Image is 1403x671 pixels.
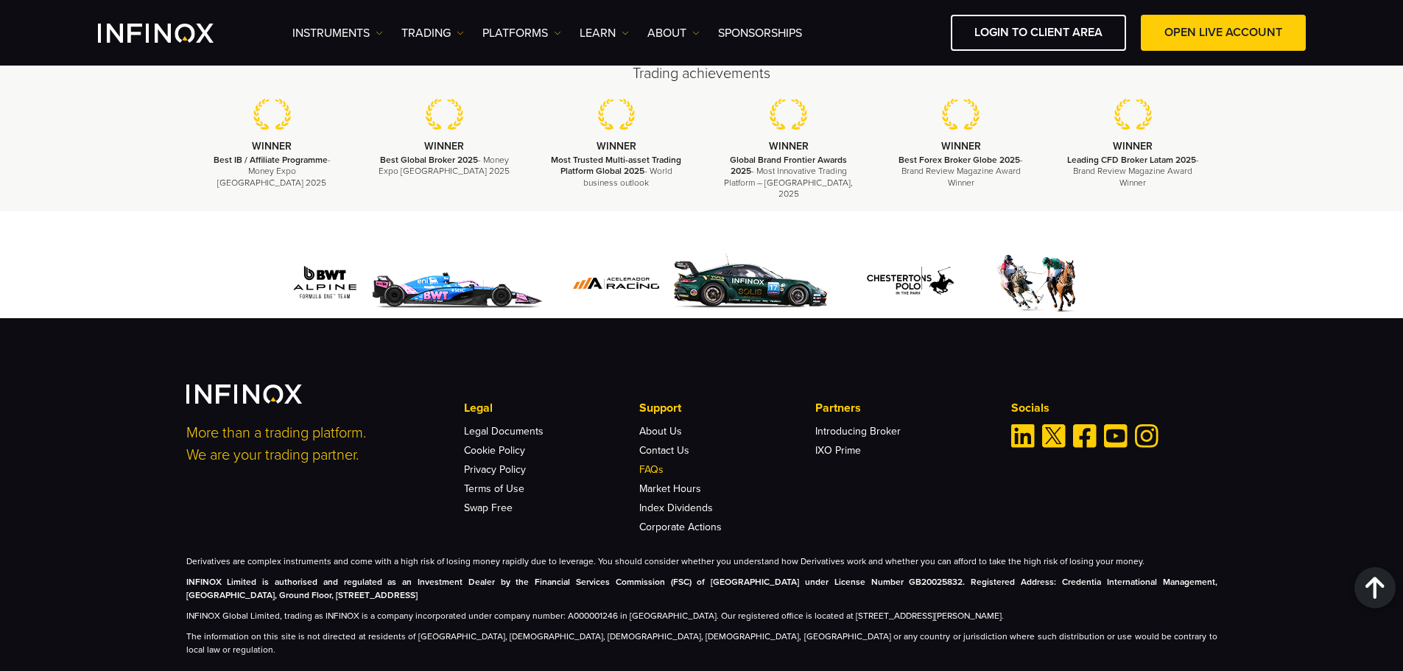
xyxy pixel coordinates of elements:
h2: Trading achievements [186,63,1217,84]
a: Swap Free [464,502,513,514]
a: Facebook [1073,424,1097,448]
a: Linkedin [1011,424,1035,448]
a: OPEN LIVE ACCOUNT [1141,15,1306,51]
p: INFINOX Global Limited, trading as INFINOX is a company incorporated under company number: A00000... [186,609,1217,622]
a: Cookie Policy [464,444,525,457]
a: Introducing Broker [815,425,901,438]
strong: Global Brand Frontier Awards 2025 [730,155,847,176]
a: Instagram [1135,424,1158,448]
strong: WINNER [252,140,292,152]
a: FAQs [639,463,664,476]
p: - Brand Review Magazine Award Winner [1065,155,1200,189]
a: Market Hours [639,482,701,495]
p: - World business outlook [549,155,684,189]
a: Privacy Policy [464,463,526,476]
strong: INFINOX Limited is authorised and regulated as an Investment Dealer by the Financial Services Com... [186,577,1217,600]
a: Legal Documents [464,425,544,438]
a: IXO Prime [815,444,861,457]
a: Learn [580,24,629,42]
strong: WINNER [1113,140,1153,152]
strong: WINNER [941,140,981,152]
strong: Best Forex Broker Globe 2025 [899,155,1020,165]
strong: Leading CFD Broker Latam 2025 [1067,155,1196,165]
p: - Money Expo [GEOGRAPHIC_DATA] 2025 [205,155,340,189]
p: The information on this site is not directed at residents of [GEOGRAPHIC_DATA], [DEMOGRAPHIC_DATA... [186,630,1217,656]
a: PLATFORMS [482,24,561,42]
p: - Money Expo [GEOGRAPHIC_DATA] 2025 [376,155,512,177]
strong: WINNER [597,140,636,152]
p: Legal [464,399,639,417]
p: - Most Innovative Trading Platform – [GEOGRAPHIC_DATA], 2025 [721,155,857,200]
a: Instruments [292,24,383,42]
a: TRADING [401,24,464,42]
a: Terms of Use [464,482,524,495]
a: Contact Us [639,444,689,457]
strong: Best Global Broker 2025 [380,155,478,165]
a: ABOUT [647,24,700,42]
a: About Us [639,425,682,438]
a: Index Dividends [639,502,713,514]
a: INFINOX Logo [98,24,248,43]
p: More than a trading platform. We are your trading partner. [186,422,444,466]
strong: Most Trusted Multi-asset Trading Platform Global 2025 [551,155,681,176]
p: Socials [1011,399,1217,417]
a: SPONSORSHIPS [718,24,802,42]
p: Partners [815,399,991,417]
a: LOGIN TO CLIENT AREA [951,15,1126,51]
p: - Brand Review Magazine Award Winner [893,155,1029,189]
p: Support [639,399,815,417]
a: Corporate Actions [639,521,722,533]
strong: WINNER [769,140,809,152]
strong: WINNER [424,140,464,152]
strong: Best IB / Affiliate Programme [214,155,328,165]
a: Twitter [1042,424,1066,448]
p: Derivatives are complex instruments and come with a high risk of losing money rapidly due to leve... [186,555,1217,568]
a: Youtube [1104,424,1128,448]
